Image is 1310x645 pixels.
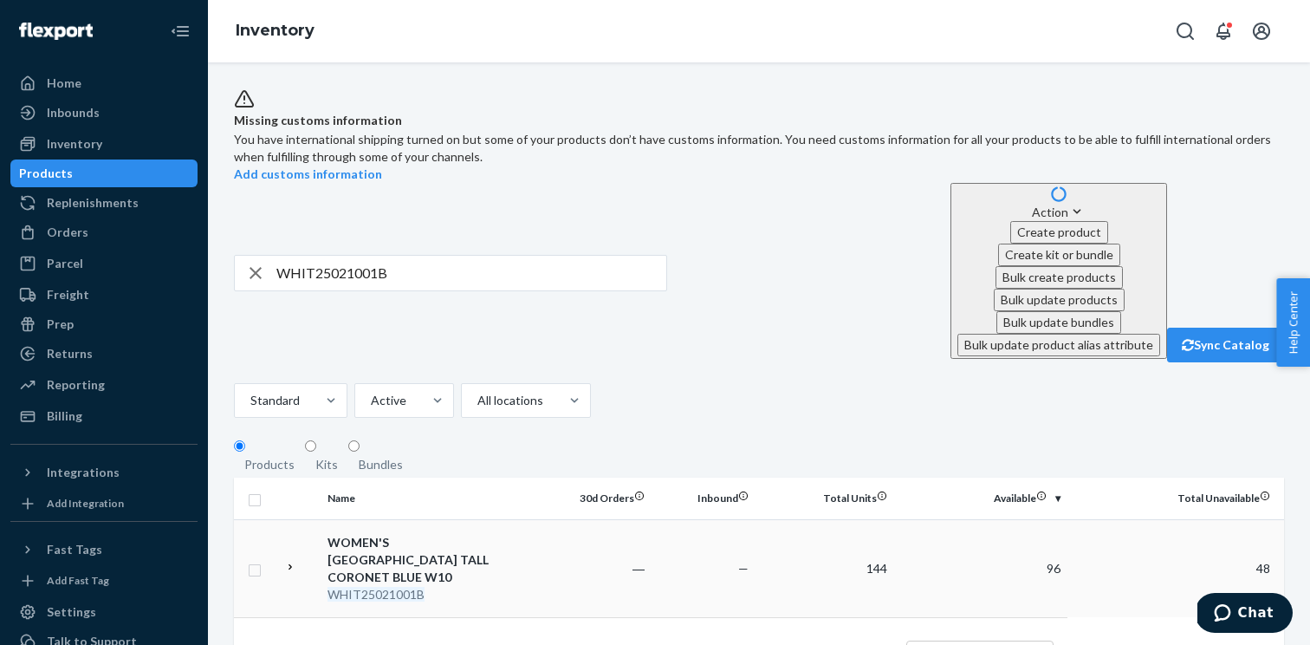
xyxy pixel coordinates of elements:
[1167,328,1284,362] button: Sync Catalog
[998,244,1120,266] button: Create kit or bundle
[47,255,83,272] div: Parcel
[1256,561,1270,576] span: 48
[756,478,894,519] th: Total Units
[957,203,1160,221] div: Action
[1002,270,1116,284] span: Bulk create products
[476,392,477,409] input: All locations
[47,603,96,621] div: Settings
[47,345,93,362] div: Returns
[10,69,198,97] a: Home
[548,478,652,519] th: 30d Orders
[222,6,328,56] ol: breadcrumbs
[47,286,89,303] div: Freight
[19,165,73,182] div: Products
[244,456,295,473] div: Products
[1168,14,1203,49] button: Open Search Box
[10,160,198,187] a: Products
[348,440,360,452] input: Bundles
[47,376,105,394] div: Reporting
[359,456,403,473] div: Bundles
[10,250,198,277] a: Parcel
[994,289,1125,311] button: Bulk update products
[996,311,1121,334] button: Bulk update bundles
[1244,14,1279,49] button: Open account menu
[894,478,1067,519] th: Available
[950,183,1167,359] button: ActionCreate productCreate kit or bundleBulk create productsBulk update productsBulk update bundl...
[249,392,250,409] input: Standard
[47,75,81,92] div: Home
[1001,292,1118,307] span: Bulk update products
[236,21,315,40] a: Inventory
[866,561,887,576] span: 144
[10,189,198,217] a: Replenishments
[957,334,1160,356] button: Bulk update product alias attribute
[234,440,245,452] input: Products
[47,464,120,481] div: Integrations
[738,561,749,576] span: —
[10,570,198,591] a: Add Fast Tag
[327,587,425,602] em: WHIT25021001B
[1017,225,1101,239] span: Create product
[10,371,198,399] a: Reporting
[305,440,316,452] input: Kits
[234,166,382,181] a: Add customs information
[234,131,1284,166] div: You have international shipping turned on but some of your products don’t have customs informatio...
[1276,278,1310,367] button: Help Center
[10,493,198,514] a: Add Integration
[1197,593,1293,636] iframe: Opens a widget where you can chat to one of our agents
[47,573,109,588] div: Add Fast Tag
[321,478,516,519] th: Name
[47,316,74,333] div: Prep
[10,281,198,309] a: Freight
[10,218,198,246] a: Orders
[10,340,198,368] a: Returns
[548,519,652,617] td: ―
[47,104,100,121] div: Inbounds
[19,23,93,40] img: Flexport logo
[10,99,198,127] a: Inbounds
[995,266,1123,289] button: Bulk create products
[47,496,124,511] div: Add Integration
[10,536,198,564] button: Fast Tags
[163,14,198,49] button: Close Navigation
[10,130,198,158] a: Inventory
[964,337,1153,352] span: Bulk update product alias attribute
[327,534,509,586] div: WOMEN'S [GEOGRAPHIC_DATA] TALL CORONET BLUE W10
[47,194,139,212] div: Replenishments
[1005,247,1113,262] span: Create kit or bundle
[10,402,198,430] a: Billing
[652,478,756,519] th: Inbound
[47,224,88,241] div: Orders
[10,459,198,486] button: Integrations
[10,310,198,338] a: Prep
[1047,561,1060,576] span: 96
[1206,14,1241,49] button: Open notifications
[276,256,666,290] input: Search inventory by name or sku
[234,110,1284,131] span: Missing customs information
[1003,315,1114,329] span: Bulk update bundles
[1010,221,1108,244] button: Create product
[315,456,338,473] div: Kits
[369,392,371,409] input: Active
[47,541,102,558] div: Fast Tags
[1067,478,1284,519] th: Total Unavailable
[10,598,198,626] a: Settings
[47,407,82,425] div: Billing
[47,135,102,153] div: Inventory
